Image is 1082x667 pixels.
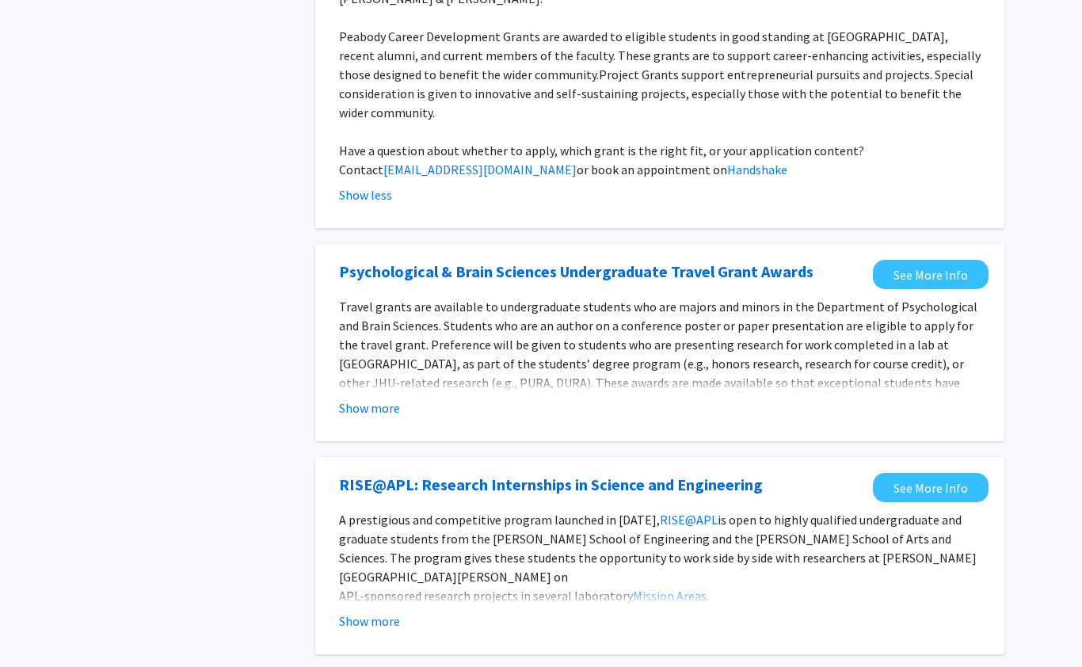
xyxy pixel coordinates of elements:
[339,612,400,631] button: Show more
[12,596,67,655] iframe: Chat
[727,162,787,177] a: Handshake
[339,398,400,417] button: Show more
[873,260,989,289] a: Opens in a new tab
[339,185,392,204] button: Show less
[339,260,813,284] a: Opens in a new tab
[339,586,981,605] p: APL-sponsored research projects in several laboratory
[383,162,577,177] a: [EMAIL_ADDRESS][DOMAIN_NAME]
[873,473,989,502] a: Opens in a new tab
[339,27,981,122] p: Peabody Career Development Grants are awarded to eligible students in good standing at [GEOGRAPHI...
[339,143,864,177] span: Have a question about whether to apply, which grant is the right fit, or your application content...
[339,473,763,497] a: Opens in a new tab
[660,512,718,528] a: RISE@APL
[577,162,727,177] span: or book an appointment on
[339,299,980,448] span: Travel grants are available to undergraduate students who are majors and minors in the Department...
[339,67,973,120] span: Project Grants support entrepreneurial pursuits and projects. Special consideration is given to i...
[633,588,709,604] a: Mission Areas.
[339,510,981,586] p: A prestigious and competitive program launched in [DATE], is open to highly qualified undergradua...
